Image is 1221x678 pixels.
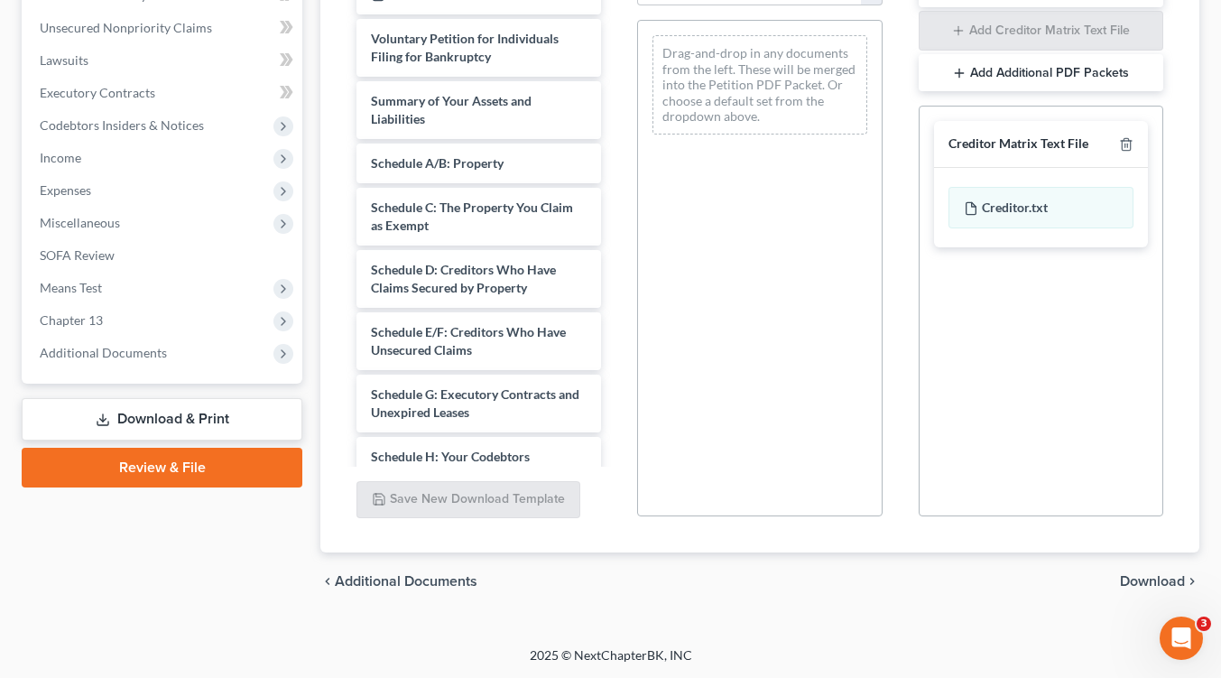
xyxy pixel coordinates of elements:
[40,345,167,360] span: Additional Documents
[1185,574,1199,589] i: chevron_right
[919,11,1163,51] button: Add Creditor Matrix Text File
[948,187,1133,228] div: Creditor.txt
[320,574,335,589] i: chevron_left
[371,386,579,420] span: Schedule G: Executory Contracts and Unexpired Leases
[40,215,120,230] span: Miscellaneous
[40,52,88,68] span: Lawsuits
[40,280,102,295] span: Means Test
[25,12,302,44] a: Unsecured Nonpriority Claims
[356,481,580,519] button: Save New Download Template
[652,35,866,135] div: Drag-and-drop in any documents from the left. These will be merged into the Petition PDF Packet. ...
[1197,617,1211,631] span: 3
[1120,574,1185,589] span: Download
[320,574,477,589] a: chevron_left Additional Documents
[40,247,115,263] span: SOFA Review
[40,182,91,198] span: Expenses
[371,31,559,64] span: Voluntary Petition for Individuals Filing for Bankruptcy
[371,93,532,126] span: Summary of Your Assets and Liabilities
[371,200,573,233] span: Schedule C: The Property You Claim as Exempt
[1160,617,1203,660] iframe: Intercom live chat
[25,77,302,109] a: Executory Contracts
[40,150,81,165] span: Income
[919,54,1163,92] button: Add Additional PDF Packets
[40,20,212,35] span: Unsecured Nonpriority Claims
[40,117,204,133] span: Codebtors Insiders & Notices
[40,312,103,328] span: Chapter 13
[371,155,504,171] span: Schedule A/B: Property
[371,449,530,464] span: Schedule H: Your Codebtors
[22,398,302,441] a: Download & Print
[25,44,302,77] a: Lawsuits
[335,574,477,589] span: Additional Documents
[948,135,1088,153] div: Creditor Matrix Text File
[40,85,155,100] span: Executory Contracts
[25,239,302,272] a: SOFA Review
[371,262,556,295] span: Schedule D: Creditors Who Have Claims Secured by Property
[22,448,302,488] a: Review & File
[1120,574,1199,589] button: Download chevron_right
[371,324,566,358] span: Schedule E/F: Creditors Who Have Unsecured Claims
